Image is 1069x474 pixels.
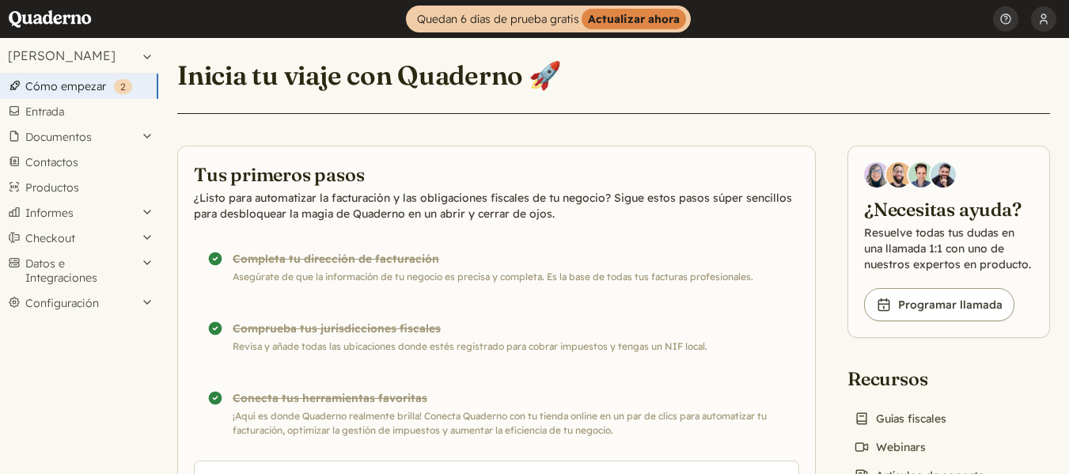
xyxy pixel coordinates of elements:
p: Resuelve todas tus dudas en una llamada 1:1 con uno de nuestros expertos en producto. [864,225,1033,272]
strong: Actualizar ahora [582,9,686,29]
p: ¿Listo para automatizar la facturación y las obligaciones fiscales de tu negocio? Sigue estos pas... [194,190,799,222]
img: Ivo Oltmans, Business Developer at Quaderno [908,162,934,188]
h1: Inicia tu viaje con Quaderno 🚀 [177,59,562,92]
span: 2 [120,81,126,93]
a: Guías fiscales [847,408,953,430]
img: Jairo Fumero, Account Executive at Quaderno [886,162,912,188]
a: Quedan 6 días de prueba gratisActualizar ahora [406,6,691,32]
h2: ¿Necesitas ayuda? [864,197,1033,222]
img: Javier Rubio, DevRel at Quaderno [931,162,956,188]
img: Diana Carrasco, Account Executive at Quaderno [864,162,889,188]
a: Programar llamada [864,288,1014,321]
h2: Recursos [847,366,995,391]
h2: Tus primeros pasos [194,162,799,187]
a: Webinars [847,436,932,458]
